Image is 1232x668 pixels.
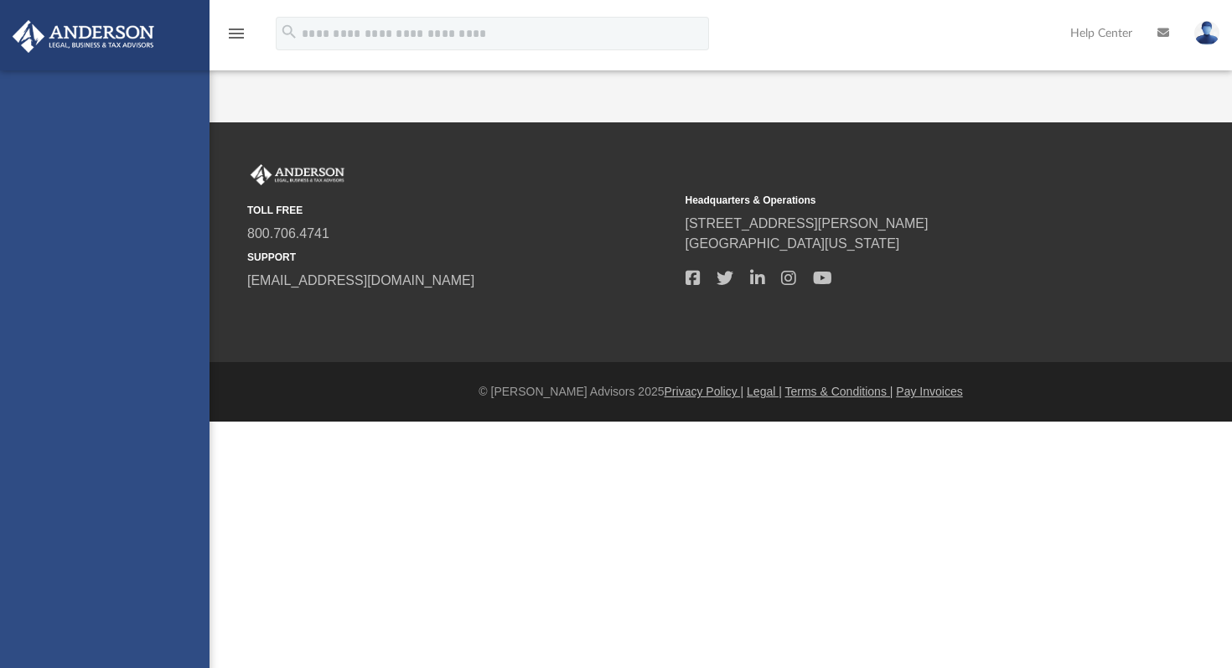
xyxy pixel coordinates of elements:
[280,23,298,41] i: search
[226,23,246,44] i: menu
[1194,21,1219,45] img: User Pic
[247,164,348,186] img: Anderson Advisors Platinum Portal
[226,32,246,44] a: menu
[247,273,474,287] a: [EMAIL_ADDRESS][DOMAIN_NAME]
[785,385,893,398] a: Terms & Conditions |
[686,193,1112,208] small: Headquarters & Operations
[686,216,929,230] a: [STREET_ADDRESS][PERSON_NAME]
[896,385,962,398] a: Pay Invoices
[8,20,159,53] img: Anderson Advisors Platinum Portal
[247,226,329,241] a: 800.706.4741
[747,385,782,398] a: Legal |
[247,250,674,265] small: SUPPORT
[686,236,900,251] a: [GEOGRAPHIC_DATA][US_STATE]
[247,203,674,218] small: TOLL FREE
[210,383,1232,401] div: © [PERSON_NAME] Advisors 2025
[665,385,744,398] a: Privacy Policy |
